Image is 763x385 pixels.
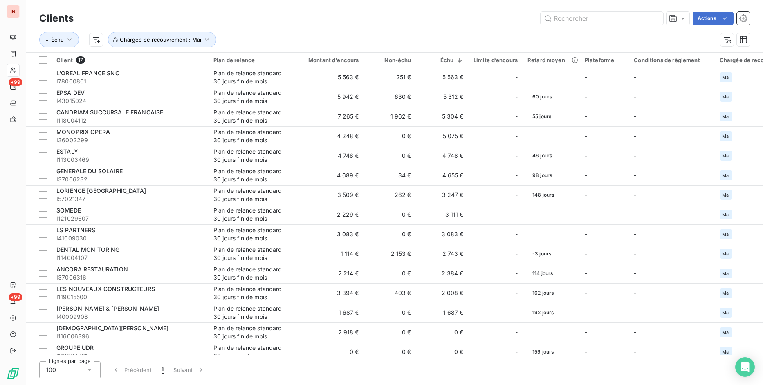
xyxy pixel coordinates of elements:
td: 3 111 € [416,205,469,224]
div: Retard moyen [527,57,575,63]
span: - [634,348,636,355]
td: 1 687 € [416,303,469,322]
button: Chargée de recouvrement : Mai [108,32,216,47]
span: - [585,309,587,316]
div: Plan de relance standard 30 jours fin de mois [213,246,289,262]
span: Mai [722,134,730,139]
span: - [634,113,636,120]
span: Mai [722,94,730,99]
span: +99 [9,293,22,301]
span: -3 jours [527,248,556,260]
span: CANDRIAM SUCCURSALE FRANCAISE [56,109,163,116]
td: 2 153 € [364,244,416,264]
td: 5 075 € [416,126,469,146]
td: 2 229 € [294,205,364,224]
td: 1 687 € [294,303,364,322]
td: 4 748 € [294,146,364,166]
td: 3 083 € [416,224,469,244]
span: - [634,250,636,257]
span: - [515,269,518,278]
span: Mai [722,114,730,119]
button: 1 [157,361,168,378]
span: - [515,309,518,317]
div: Plan de relance standard 30 jours fin de mois [213,324,289,340]
button: Suivant [168,361,210,378]
span: EPSA DEV [56,89,85,96]
span: Mai [722,75,730,80]
span: - [515,132,518,140]
span: I57021347 [56,195,204,203]
td: 251 € [364,67,416,87]
span: - [585,329,587,336]
div: Plan de relance standard 30 jours fin de mois [213,226,289,242]
span: GENERALE DU SOLAIRE [56,168,123,175]
div: Plan de relance standard 30 jours fin de mois [213,167,289,184]
span: Mai [722,212,730,217]
td: 3 509 € [294,185,364,205]
span: Chargée de recouvrement : Mai [120,36,201,43]
span: I37006316 [56,273,204,282]
span: - [585,231,587,237]
span: I37006232 [56,175,204,184]
span: I114004107 [56,254,204,262]
span: - [585,289,587,296]
span: DENTAL MONITORING [56,246,120,253]
span: - [585,348,587,355]
span: - [515,73,518,81]
span: Mai [722,173,730,178]
td: 0 € [364,342,416,362]
div: Plan de relance [213,57,289,63]
div: Open Intercom Messenger [735,357,755,377]
span: - [585,270,587,277]
span: GROUPE UDR [56,344,94,351]
td: 0 € [364,126,416,146]
td: 3 394 € [294,283,364,303]
span: - [585,74,587,81]
td: 0 € [364,322,416,342]
td: 630 € [364,87,416,107]
td: 0 € [416,322,469,342]
span: LS PARTNERS [56,226,96,233]
button: Actions [693,12,734,25]
span: 98 jours [527,169,557,181]
button: Échu [39,32,79,47]
span: 1 [162,366,164,374]
span: - [634,74,636,81]
span: - [515,210,518,219]
td: 2 214 € [294,264,364,283]
div: Plan de relance standard 30 jours fin de mois [213,89,289,105]
span: LORIENCE [GEOGRAPHIC_DATA] [56,187,146,194]
div: Plan de relance standard 30 jours fin de mois [213,148,289,164]
div: Plan de relance standard 30 jours fin de mois [213,304,289,321]
span: - [585,132,587,139]
span: - [634,191,636,198]
div: Limite d’encours [474,57,518,63]
td: 3 247 € [416,185,469,205]
span: - [515,230,518,238]
div: Conditions de règlement [634,57,709,63]
div: IN [7,5,20,18]
span: - [585,172,587,179]
div: Non-échu [369,57,411,63]
span: ESTALY [56,148,78,155]
td: 2 918 € [294,322,364,342]
span: - [515,152,518,160]
span: 159 jours [527,346,559,358]
td: 4 689 € [294,166,364,185]
div: Plan de relance standard 30 jours fin de mois [213,187,289,203]
span: - [585,250,587,257]
div: Plan de relance standard 30 jours fin de mois [213,69,289,85]
span: - [634,270,636,277]
span: - [634,329,636,336]
span: - [634,152,636,159]
div: Plan de relance standard 30 jours fin de mois [213,108,289,125]
div: Plan de relance standard 30 jours fin de mois [213,344,289,360]
span: - [634,172,636,179]
td: 0 € [364,224,416,244]
span: - [634,132,636,139]
td: 1 114 € [294,244,364,264]
td: 5 942 € [294,87,364,107]
span: 17 [76,56,85,64]
td: 7 265 € [294,107,364,126]
span: Mai [722,291,730,295]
